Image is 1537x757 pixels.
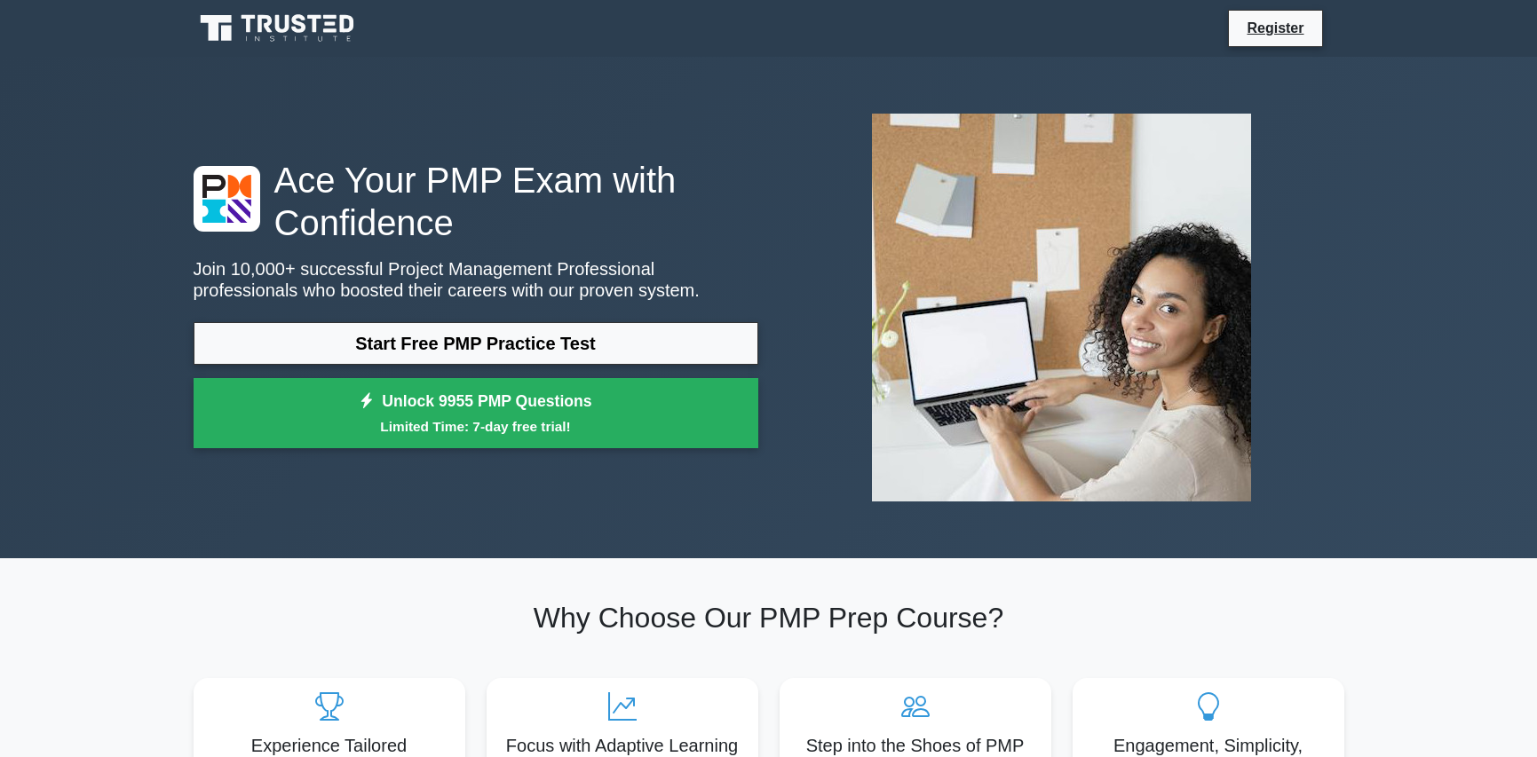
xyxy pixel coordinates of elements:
h5: Focus with Adaptive Learning [501,735,744,756]
a: Start Free PMP Practice Test [194,322,758,365]
small: Limited Time: 7-day free trial! [216,416,736,437]
h2: Why Choose Our PMP Prep Course? [194,601,1344,635]
h1: Ace Your PMP Exam with Confidence [194,159,758,244]
p: Join 10,000+ successful Project Management Professional professionals who boosted their careers w... [194,258,758,301]
a: Register [1236,17,1314,39]
a: Unlock 9955 PMP QuestionsLimited Time: 7-day free trial! [194,378,758,449]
